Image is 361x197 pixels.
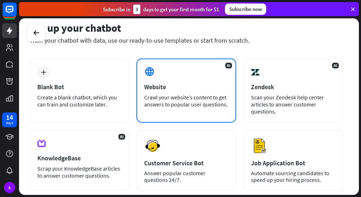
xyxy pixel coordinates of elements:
div: 14 [6,114,13,121]
div: Set up your chatbot [30,21,343,35]
div: Zendesk [251,83,335,91]
div: Subscribe in days to get your first month for $1 [103,5,219,14]
div: Job Application Bot [251,159,335,167]
div: days [6,121,13,125]
div: Customer Service Bot [144,159,228,167]
span: AI [118,134,125,140]
div: Website [144,83,228,91]
div: Subscribe now [225,4,266,15]
div: Create a blank chatbot, which you can train and customize later. [37,94,122,108]
div: Crawl your website’s content to get answers to popular user questions. [144,94,228,108]
span: AI [225,63,232,68]
div: Train your chatbot with data, use our ready-to-use templates or start from scratch. [30,36,343,44]
i: plus [41,70,46,75]
div: Answer popular customer questions 24/7. [144,170,228,183]
button: Open LiveChat chat widget [6,3,27,24]
div: A [4,182,15,193]
div: Automate sourcing candidates to speed up your hiring process. [251,170,335,183]
a: 14 days [2,112,17,127]
div: KnowledgeBase [37,154,122,162]
div: Blank Bot [37,83,122,91]
div: 3 [133,5,140,14]
div: Scrap your KnowledgeBase articles to answer customer questions. [37,165,122,179]
span: AI [332,63,339,68]
div: Scan your Zendesk help center articles to answer customer questions. [251,94,335,115]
